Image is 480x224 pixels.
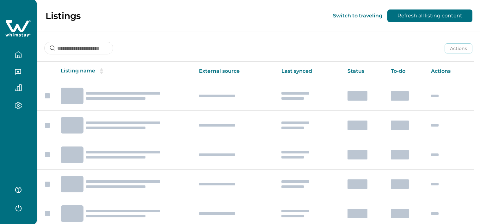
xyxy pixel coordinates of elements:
[386,62,426,81] th: To-do
[333,13,382,19] button: Switch to traveling
[445,43,472,53] button: Actions
[194,62,276,81] th: External source
[426,62,474,81] th: Actions
[95,68,108,74] button: sorting
[56,62,194,81] th: Listing name
[342,62,386,81] th: Status
[46,10,81,21] p: Listings
[387,9,472,22] button: Refresh all listing content
[276,62,342,81] th: Last synced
